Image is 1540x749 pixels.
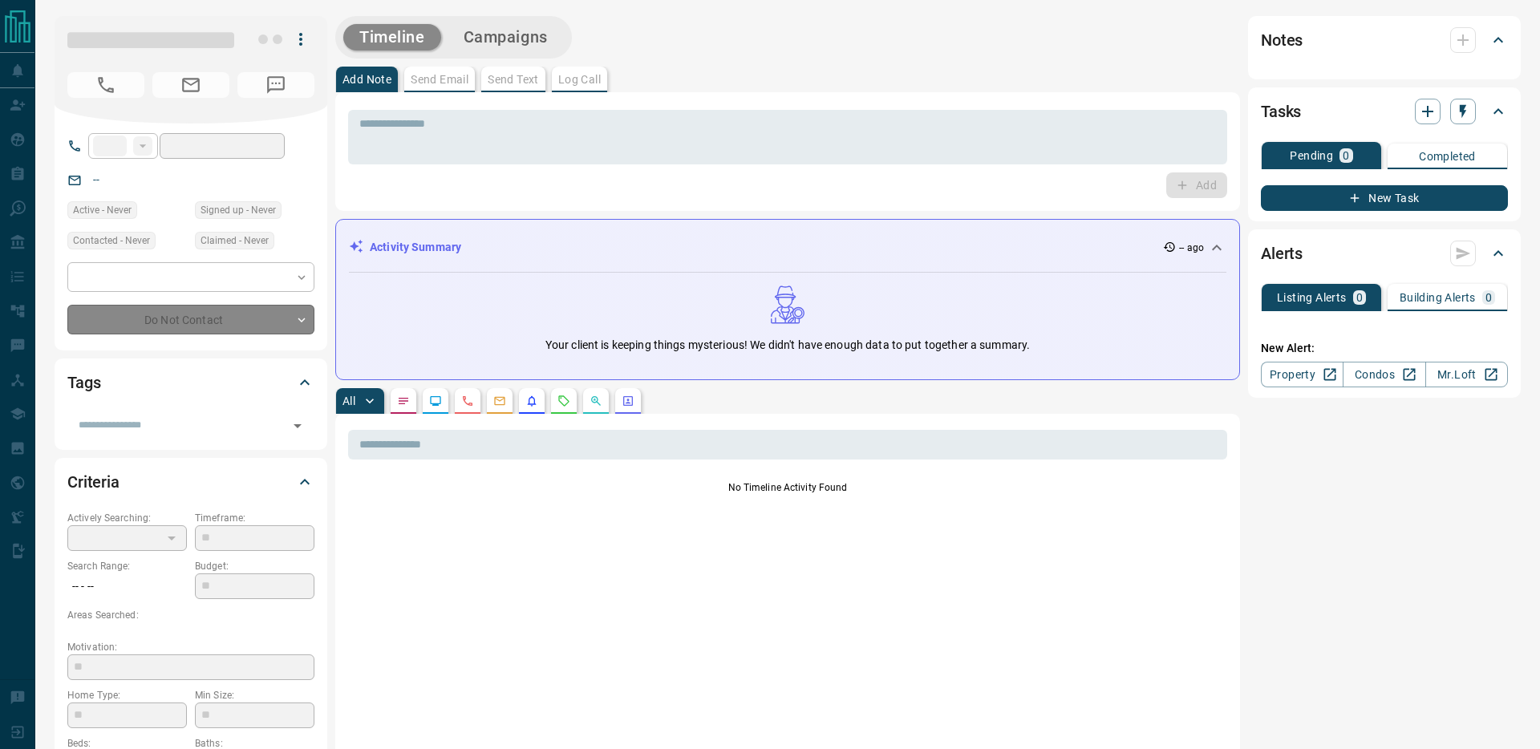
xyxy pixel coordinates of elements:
a: Property [1261,362,1343,387]
p: Completed [1419,151,1476,162]
p: All [342,395,355,407]
div: Alerts [1261,234,1508,273]
div: Activity Summary-- ago [349,233,1226,262]
h2: Criteria [67,469,120,495]
span: Active - Never [73,202,132,218]
svg: Lead Browsing Activity [429,395,442,407]
span: Contacted - Never [73,233,150,249]
p: -- ago [1179,241,1204,255]
p: Home Type: [67,688,187,702]
a: Mr.Loft [1425,362,1508,387]
p: Building Alerts [1400,292,1476,303]
svg: Calls [461,395,474,407]
span: No Number [67,72,144,98]
div: Tasks [1261,92,1508,131]
svg: Opportunities [590,395,602,407]
p: Budget: [195,559,314,573]
p: No Timeline Activity Found [348,480,1227,495]
svg: Listing Alerts [525,395,538,407]
h2: Alerts [1261,241,1303,266]
p: Motivation: [67,640,314,654]
p: Pending [1290,150,1333,161]
svg: Notes [397,395,410,407]
p: Search Range: [67,559,187,573]
h2: Tasks [1261,99,1301,124]
h2: Tags [67,370,100,395]
span: Claimed - Never [201,233,269,249]
div: Tags [67,363,314,402]
button: Campaigns [448,24,564,51]
p: Actively Searching: [67,511,187,525]
div: Criteria [67,463,314,501]
h2: Notes [1261,27,1303,53]
span: Signed up - Never [201,202,276,218]
p: 0 [1343,150,1349,161]
p: -- - -- [67,573,187,600]
p: Activity Summary [370,239,461,256]
p: Add Note [342,74,391,85]
svg: Emails [493,395,506,407]
a: Condos [1343,362,1425,387]
p: Listing Alerts [1277,292,1347,303]
p: Your client is keeping things mysterious! We didn't have enough data to put together a summary. [545,337,1030,354]
p: 0 [1485,292,1492,303]
svg: Requests [557,395,570,407]
button: Open [286,415,309,437]
p: 0 [1356,292,1363,303]
p: Timeframe: [195,511,314,525]
p: Min Size: [195,688,314,702]
span: No Email [152,72,229,98]
p: Areas Searched: [67,608,314,622]
span: No Number [237,72,314,98]
p: New Alert: [1261,340,1508,357]
button: New Task [1261,185,1508,211]
div: Do Not Contact [67,305,314,334]
a: -- [93,173,99,186]
div: Notes [1261,21,1508,59]
svg: Agent Actions [622,395,634,407]
button: Timeline [343,24,441,51]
